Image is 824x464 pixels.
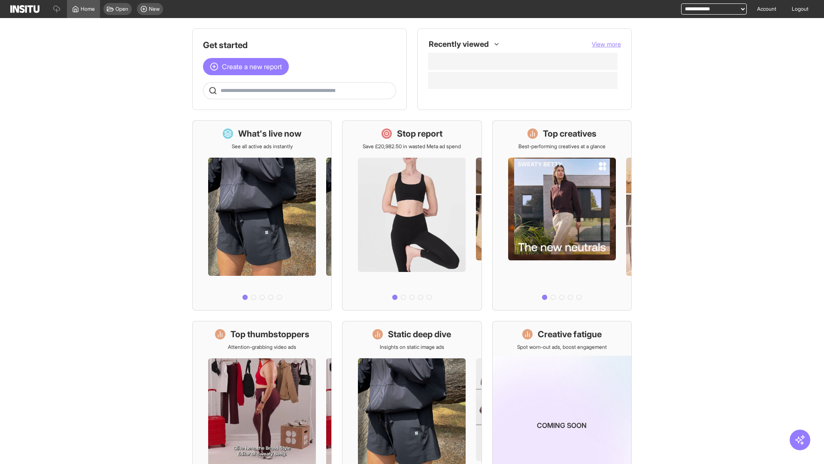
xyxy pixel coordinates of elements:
p: See all active ads instantly [232,143,293,150]
button: Create a new report [203,58,289,75]
h1: Top creatives [543,128,597,140]
a: Top creativesBest-performing creatives at a glance [492,120,632,311]
a: What's live nowSee all active ads instantly [192,120,332,311]
h1: Top thumbstoppers [230,328,309,340]
img: Logo [10,5,39,13]
h1: Get started [203,39,396,51]
p: Attention-grabbing video ads [228,344,296,351]
p: Best-performing creatives at a glance [518,143,606,150]
h1: Static deep dive [388,328,451,340]
p: Insights on static image ads [380,344,444,351]
span: Home [81,6,95,12]
span: Create a new report [222,61,282,72]
span: New [149,6,160,12]
p: Save £20,982.50 in wasted Meta ad spend [363,143,461,150]
h1: Stop report [397,128,442,140]
h1: What's live now [238,128,302,140]
span: Open [115,6,128,12]
span: View more [592,40,621,48]
a: Stop reportSave £20,982.50 in wasted Meta ad spend [342,120,482,311]
button: View more [592,40,621,49]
